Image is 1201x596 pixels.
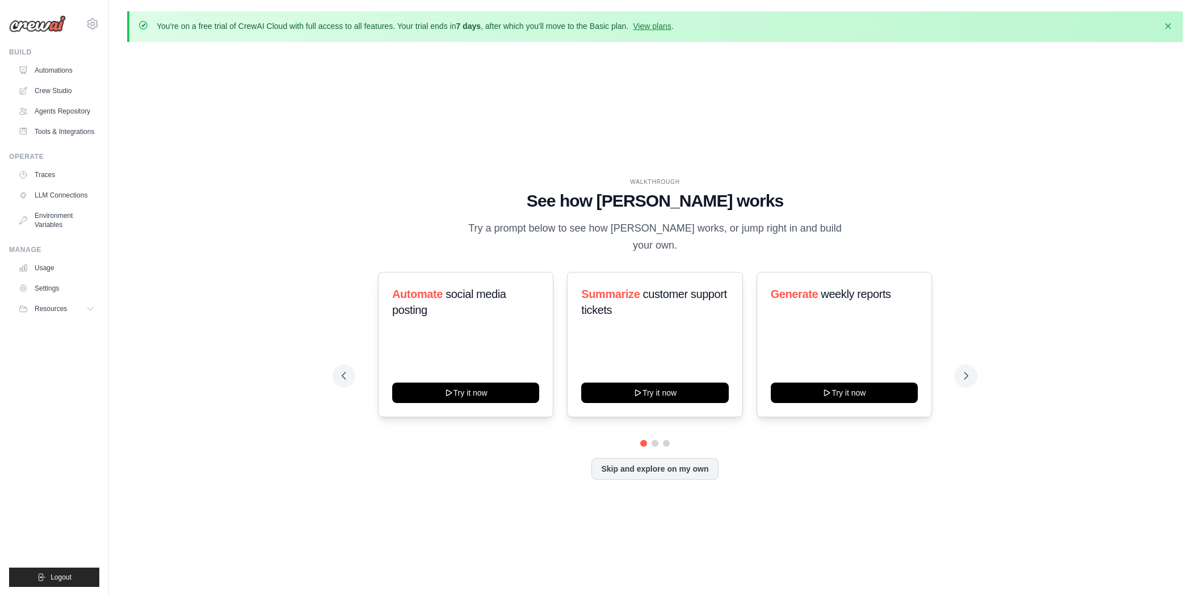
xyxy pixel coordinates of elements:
h1: See how [PERSON_NAME] works [342,191,968,211]
div: WALKTHROUGH [342,178,968,186]
span: Summarize [581,288,640,300]
img: Logo [9,15,66,32]
button: Try it now [771,383,918,403]
a: Tools & Integrations [14,123,99,141]
a: Settings [14,279,99,297]
a: Agents Repository [14,102,99,120]
div: Build [9,48,99,57]
span: Generate [771,288,818,300]
p: You're on a free trial of CrewAI Cloud with full access to all features. Your trial ends in , aft... [157,20,674,32]
span: Automate [392,288,443,300]
button: Try it now [581,383,728,403]
span: weekly reports [821,288,891,300]
button: Logout [9,568,99,587]
button: Try it now [392,383,539,403]
button: Resources [14,300,99,318]
button: Skip and explore on my own [591,458,718,480]
span: customer support tickets [581,288,727,316]
a: View plans [633,22,671,31]
strong: 7 days [456,22,481,31]
span: social media posting [392,288,506,316]
div: Operate [9,152,99,161]
span: Logout [51,573,72,582]
a: Traces [14,166,99,184]
a: Usage [14,259,99,277]
p: Try a prompt below to see how [PERSON_NAME] works, or jump right in and build your own. [464,220,846,254]
a: Automations [14,61,99,79]
a: Environment Variables [14,207,99,234]
a: LLM Connections [14,186,99,204]
span: Resources [35,304,67,313]
a: Crew Studio [14,82,99,100]
div: Manage [9,245,99,254]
